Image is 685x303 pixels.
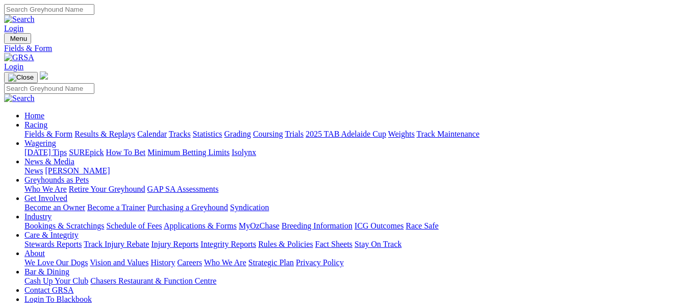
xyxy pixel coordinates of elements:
a: Stay On Track [354,240,401,248]
a: Strategic Plan [248,258,294,267]
a: Isolynx [232,148,256,157]
a: Statistics [193,130,222,138]
div: Greyhounds as Pets [24,185,681,194]
div: Bar & Dining [24,276,681,286]
a: Careers [177,258,202,267]
a: Calendar [137,130,167,138]
a: Wagering [24,139,56,147]
a: MyOzChase [239,221,280,230]
a: Vision and Values [90,258,148,267]
div: News & Media [24,166,681,175]
a: Get Involved [24,194,67,203]
a: History [150,258,175,267]
a: Become a Trainer [87,203,145,212]
a: Login [4,62,23,71]
a: Fields & Form [24,130,72,138]
a: Injury Reports [151,240,198,248]
a: Purchasing a Greyhound [147,203,228,212]
a: Contact GRSA [24,286,73,294]
div: Care & Integrity [24,240,681,249]
a: News [24,166,43,175]
a: [PERSON_NAME] [45,166,110,175]
a: Results & Replays [74,130,135,138]
a: Race Safe [405,221,438,230]
a: Track Injury Rebate [84,240,149,248]
a: Tracks [169,130,191,138]
a: 2025 TAB Adelaide Cup [306,130,386,138]
img: Search [4,15,35,24]
a: Industry [24,212,52,221]
a: Chasers Restaurant & Function Centre [90,276,216,285]
a: Fact Sheets [315,240,352,248]
a: Coursing [253,130,283,138]
a: About [24,249,45,258]
img: GRSA [4,53,34,62]
a: We Love Our Dogs [24,258,88,267]
a: Who We Are [204,258,246,267]
a: Syndication [230,203,269,212]
div: About [24,258,681,267]
a: Login [4,24,23,33]
a: Greyhounds as Pets [24,175,89,184]
div: Wagering [24,148,681,157]
input: Search [4,4,94,15]
a: Care & Integrity [24,231,79,239]
div: Get Involved [24,203,681,212]
a: Who We Are [24,185,67,193]
img: logo-grsa-white.png [40,71,48,80]
div: Racing [24,130,681,139]
a: SUREpick [69,148,104,157]
a: Minimum Betting Limits [147,148,230,157]
a: Schedule of Fees [106,221,162,230]
a: Weights [388,130,415,138]
a: Integrity Reports [200,240,256,248]
a: Track Maintenance [417,130,479,138]
a: Stewards Reports [24,240,82,248]
button: Toggle navigation [4,33,31,44]
a: ICG Outcomes [354,221,403,230]
a: Retire Your Greyhound [69,185,145,193]
a: Fields & Form [4,44,681,53]
a: News & Media [24,157,74,166]
div: Industry [24,221,681,231]
a: Home [24,111,44,120]
a: Bar & Dining [24,267,69,276]
a: Applications & Forms [164,221,237,230]
a: Racing [24,120,47,129]
a: Rules & Policies [258,240,313,248]
img: Search [4,94,35,103]
a: [DATE] Tips [24,148,67,157]
input: Search [4,83,94,94]
span: Menu [10,35,27,42]
button: Toggle navigation [4,72,38,83]
a: Trials [285,130,303,138]
img: Close [8,73,34,82]
a: Cash Up Your Club [24,276,88,285]
a: Bookings & Scratchings [24,221,104,230]
a: Grading [224,130,251,138]
a: Breeding Information [282,221,352,230]
a: Become an Owner [24,203,85,212]
a: How To Bet [106,148,146,157]
a: GAP SA Assessments [147,185,219,193]
a: Privacy Policy [296,258,344,267]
